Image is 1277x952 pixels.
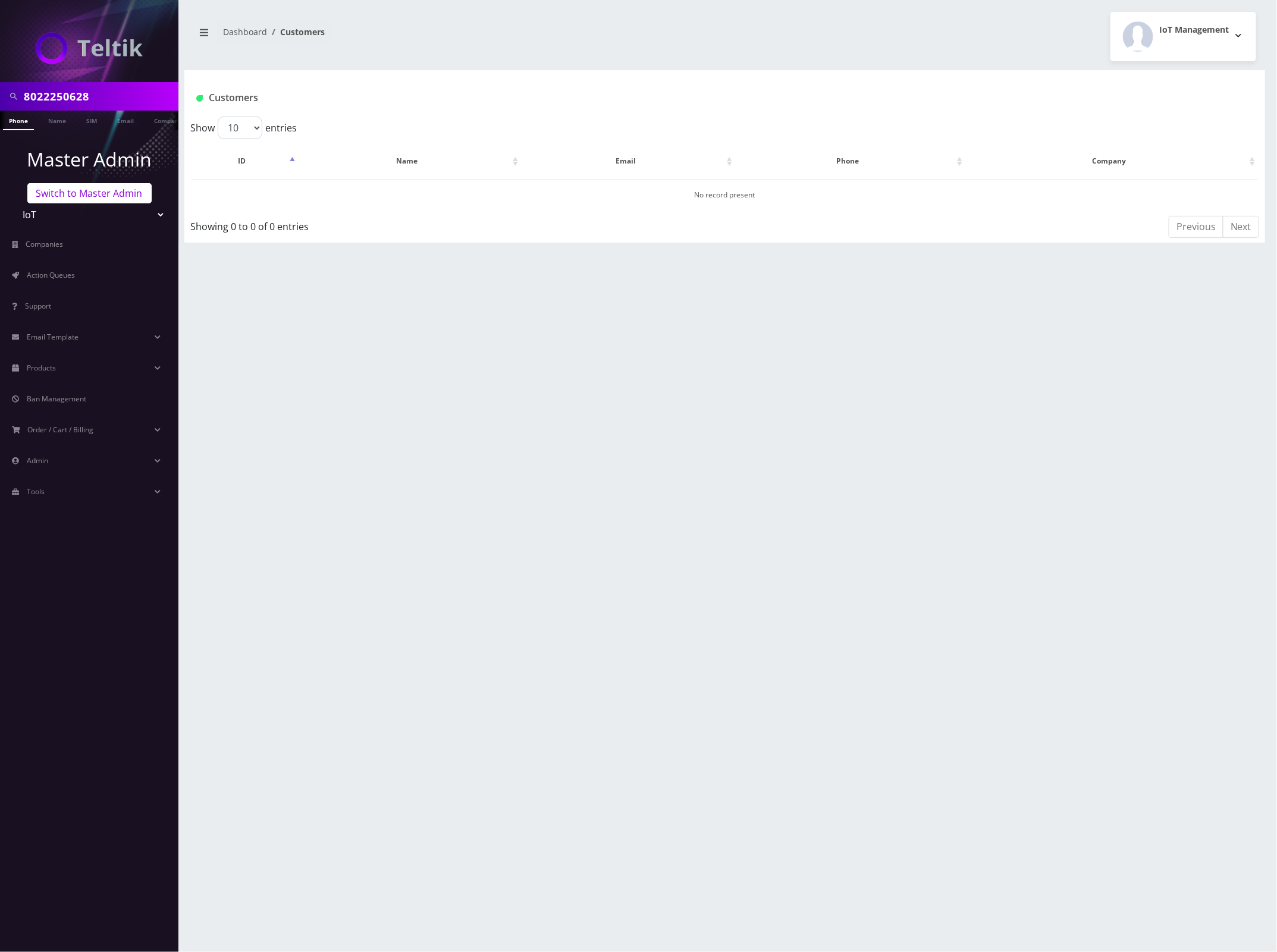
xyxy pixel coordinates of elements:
[190,117,297,139] label: Show entries
[24,85,175,108] input: Search in Company
[1159,25,1229,35] h2: IoT Management
[223,26,267,37] a: Dashboard
[3,111,34,130] a: Phone
[28,425,94,435] span: Order / Cart / Billing
[192,144,298,178] th: ID: activate to sort column descending
[27,332,79,342] span: Email Template
[1169,216,1223,238] a: Previous
[196,92,1074,103] h1: Customers
[148,111,188,129] a: Company
[522,144,735,178] th: Email: activate to sort column ascending
[267,26,325,38] li: Customers
[27,486,45,497] span: Tools
[26,239,64,249] span: Companies
[218,117,262,139] select: Showentries
[27,183,152,203] a: Switch to Master Admin
[190,215,627,234] div: Showing 0 to 0 of 0 entries
[193,20,716,54] nav: breadcrumb
[36,32,143,64] img: IoT
[80,111,103,129] a: SIM
[111,111,140,129] a: Email
[27,394,86,404] span: Ban Management
[27,363,56,373] span: Products
[967,144,1258,178] th: Company: activate to sort column ascending
[1223,216,1259,238] a: Next
[192,180,1258,210] td: No record present
[25,301,51,311] span: Support
[1110,12,1256,61] button: IoT Management
[27,455,48,466] span: Admin
[299,144,522,178] th: Name: activate to sort column ascending
[27,270,75,280] span: Action Queues
[736,144,965,178] th: Phone: activate to sort column ascending
[42,111,72,129] a: Name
